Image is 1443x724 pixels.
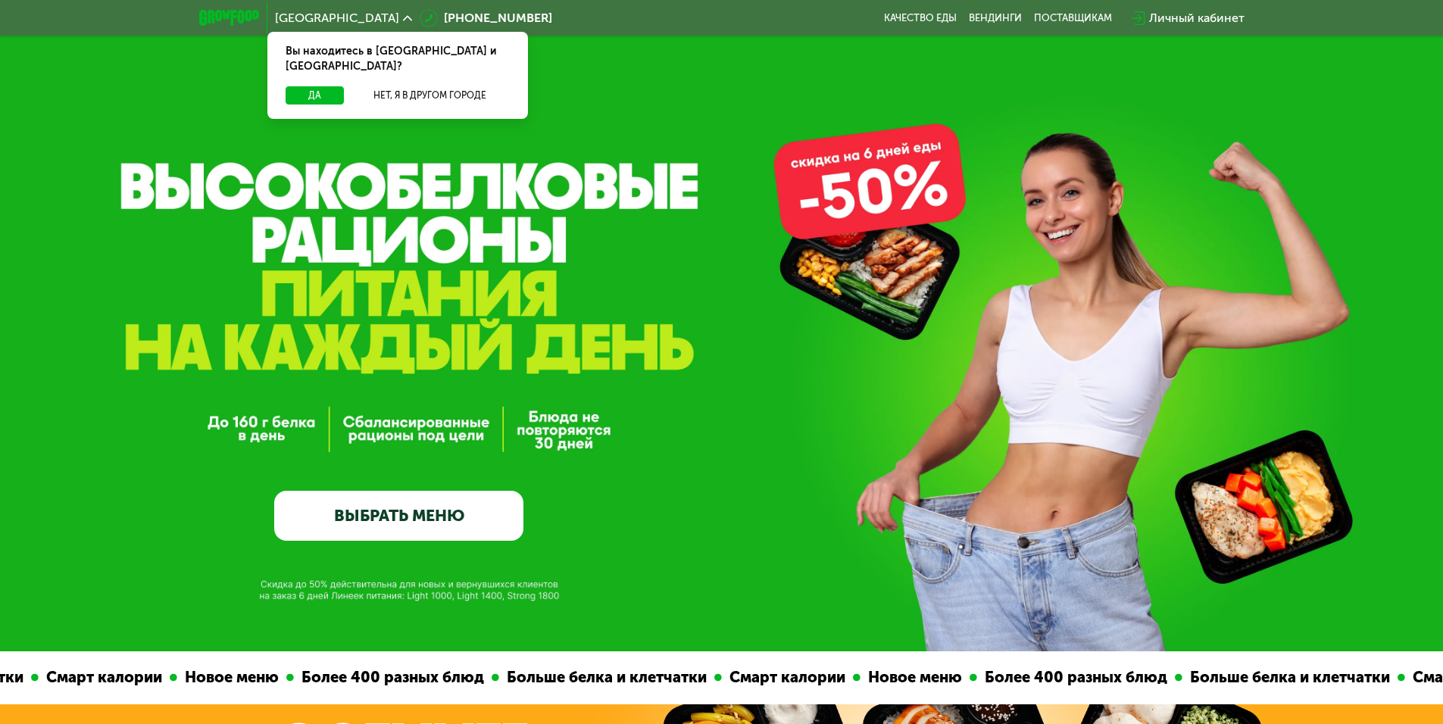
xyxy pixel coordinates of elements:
[498,666,714,689] div: Больше белка и клетчатки
[286,86,344,105] button: Да
[976,666,1174,689] div: Более 400 разных блюд
[38,666,169,689] div: Смарт калории
[969,12,1022,24] a: Вендинги
[1149,9,1245,27] div: Личный кабинет
[267,32,528,86] div: Вы находитесь в [GEOGRAPHIC_DATA] и [GEOGRAPHIC_DATA]?
[275,12,399,24] span: [GEOGRAPHIC_DATA]
[721,666,852,689] div: Смарт калории
[350,86,510,105] button: Нет, я в другом городе
[293,666,491,689] div: Более 400 разных блюд
[884,12,957,24] a: Качество еды
[860,666,969,689] div: Новое меню
[274,491,523,541] a: ВЫБРАТЬ МЕНЮ
[1182,666,1397,689] div: Больше белка и клетчатки
[420,9,552,27] a: [PHONE_NUMBER]
[1034,12,1112,24] div: поставщикам
[176,666,286,689] div: Новое меню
